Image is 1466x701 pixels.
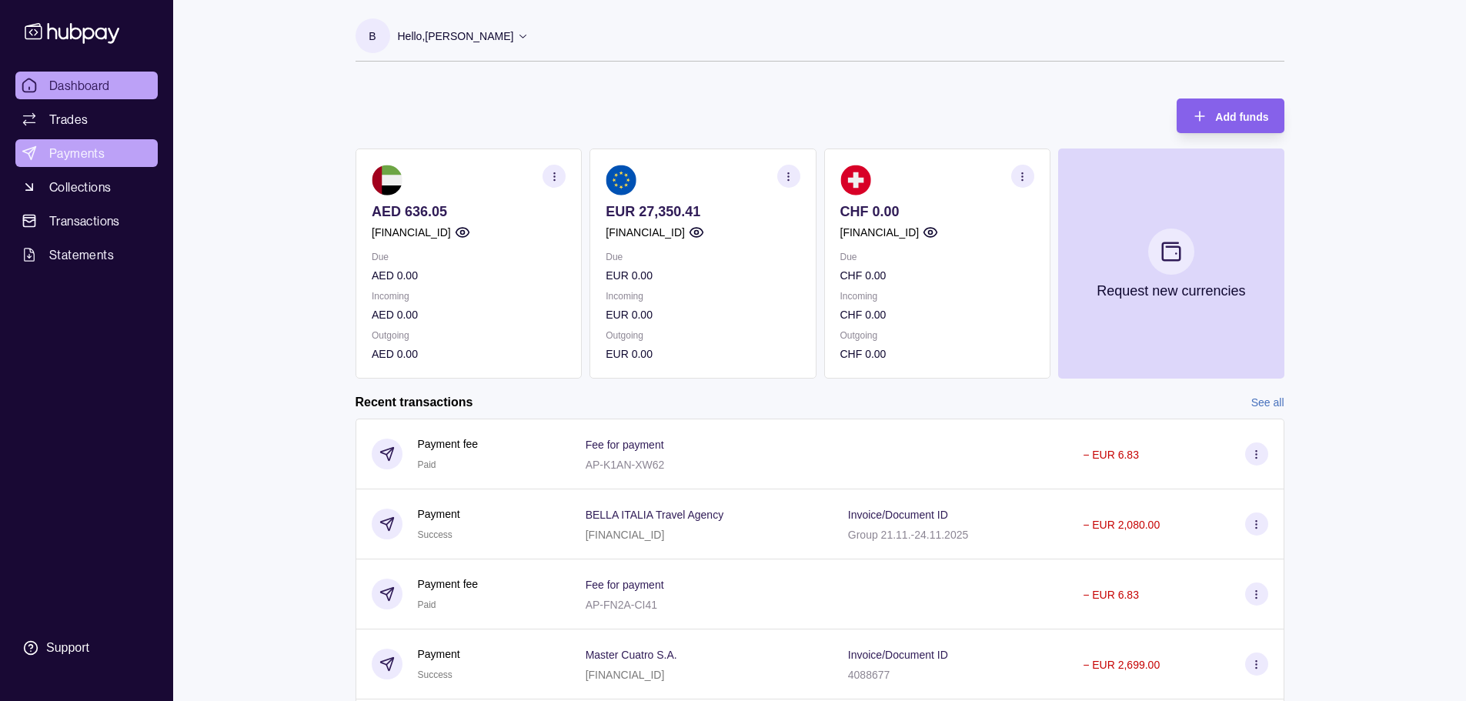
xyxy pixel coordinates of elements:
p: Due [372,249,566,265]
a: See all [1251,394,1284,411]
p: Payment [418,646,460,663]
p: Payment fee [418,576,479,593]
p: Invoice/Document ID [848,649,948,661]
p: CHF 0.00 [840,267,1034,284]
p: − EUR 2,080.00 [1083,519,1160,531]
button: Request new currencies [1057,149,1284,379]
span: Paid [418,599,436,610]
p: Due [606,249,800,265]
p: 4088677 [848,669,890,681]
p: Invoice/Document ID [848,509,948,521]
p: Fee for payment [586,439,664,451]
p: AED 636.05 [372,203,566,220]
a: Statements [15,241,158,269]
a: Payments [15,139,158,167]
p: Incoming [840,288,1034,305]
p: Incoming [606,288,800,305]
p: [FINANCIAL_ID] [586,669,665,681]
p: EUR 0.00 [606,306,800,323]
p: Payment fee [418,436,479,452]
p: AP-FN2A-CI41 [586,599,657,611]
p: [FINANCIAL_ID] [840,224,919,241]
p: Hello, [PERSON_NAME] [398,28,514,45]
p: EUR 27,350.41 [606,203,800,220]
p: AED 0.00 [372,345,566,362]
p: Outgoing [372,327,566,344]
p: − EUR 6.83 [1083,449,1139,461]
p: EUR 0.00 [606,345,800,362]
h2: Recent transactions [356,394,473,411]
span: Paid [418,459,436,470]
p: AED 0.00 [372,267,566,284]
div: Support [46,639,89,656]
p: [FINANCIAL_ID] [372,224,451,241]
span: Payments [49,144,105,162]
img: eu [606,165,636,195]
p: Group 21.11.-24.11.2025 [848,529,968,541]
p: Fee for payment [586,579,664,591]
p: AED 0.00 [372,306,566,323]
p: Outgoing [606,327,800,344]
a: Collections [15,173,158,201]
p: CHF 0.00 [840,203,1034,220]
p: − EUR 2,699.00 [1083,659,1160,671]
p: Outgoing [840,327,1034,344]
span: Statements [49,245,114,264]
a: Dashboard [15,72,158,99]
span: Success [418,529,452,540]
p: AP-K1AN-XW62 [586,459,665,471]
span: Transactions [49,212,120,230]
p: Payment [418,506,460,522]
img: ae [372,165,402,195]
button: Add funds [1177,98,1284,133]
p: Master Cuatro S.A. [586,649,677,661]
p: − EUR 6.83 [1083,589,1139,601]
p: CHF 0.00 [840,306,1034,323]
p: BELLA ITALIA Travel Agency [586,509,724,521]
p: CHF 0.00 [840,345,1034,362]
span: Trades [49,110,88,129]
p: Incoming [372,288,566,305]
p: [FINANCIAL_ID] [586,529,665,541]
img: ch [840,165,870,195]
a: Support [15,632,158,664]
p: Request new currencies [1097,282,1245,299]
span: Collections [49,178,111,196]
span: Dashboard [49,76,110,95]
p: Due [840,249,1034,265]
a: Trades [15,105,158,133]
a: Transactions [15,207,158,235]
p: [FINANCIAL_ID] [606,224,685,241]
span: Success [418,669,452,680]
p: B [369,28,376,45]
span: Add funds [1215,111,1268,123]
p: EUR 0.00 [606,267,800,284]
